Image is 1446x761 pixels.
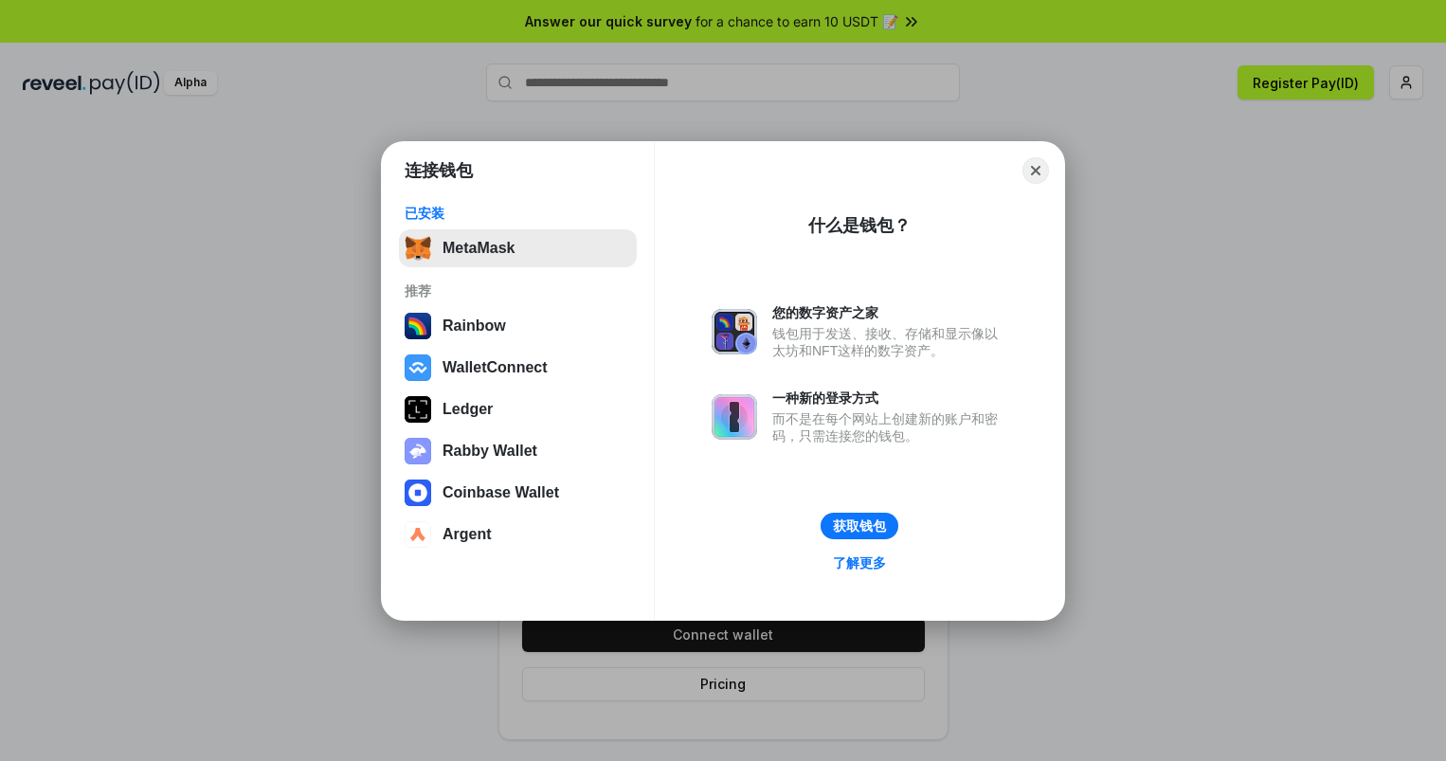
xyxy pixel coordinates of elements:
div: 您的数字资产之家 [772,304,1007,321]
div: Argent [443,526,492,543]
img: svg+xml,%3Csvg%20xmlns%3D%22http%3A%2F%2Fwww.w3.org%2F2000%2Fsvg%22%20width%3D%2228%22%20height%3... [405,396,431,423]
div: Rainbow [443,317,506,335]
div: 推荐 [405,282,631,299]
button: 获取钱包 [821,513,898,539]
button: WalletConnect [399,349,637,387]
button: MetaMask [399,229,637,267]
img: svg+xml,%3Csvg%20fill%3D%22none%22%20height%3D%2233%22%20viewBox%3D%220%200%2035%2033%22%20width%... [405,235,431,262]
div: Coinbase Wallet [443,484,559,501]
img: svg+xml,%3Csvg%20width%3D%2228%22%20height%3D%2228%22%20viewBox%3D%220%200%2028%2028%22%20fill%3D... [405,480,431,506]
button: Rainbow [399,307,637,345]
div: 已安装 [405,205,631,222]
img: svg+xml,%3Csvg%20width%3D%22120%22%20height%3D%22120%22%20viewBox%3D%220%200%20120%20120%22%20fil... [405,313,431,339]
button: Close [1022,157,1049,184]
img: svg+xml,%3Csvg%20width%3D%2228%22%20height%3D%2228%22%20viewBox%3D%220%200%2028%2028%22%20fill%3D... [405,521,431,548]
button: Rabby Wallet [399,432,637,470]
h1: 连接钱包 [405,159,473,182]
div: Ledger [443,401,493,418]
button: Coinbase Wallet [399,474,637,512]
div: WalletConnect [443,359,548,376]
img: svg+xml,%3Csvg%20width%3D%2228%22%20height%3D%2228%22%20viewBox%3D%220%200%2028%2028%22%20fill%3D... [405,354,431,381]
div: 而不是在每个网站上创建新的账户和密码，只需连接您的钱包。 [772,410,1007,444]
div: MetaMask [443,240,515,257]
div: 什么是钱包？ [808,214,911,237]
div: 了解更多 [833,554,886,571]
a: 了解更多 [822,551,897,575]
button: Argent [399,516,637,553]
button: Ledger [399,390,637,428]
img: svg+xml,%3Csvg%20xmlns%3D%22http%3A%2F%2Fwww.w3.org%2F2000%2Fsvg%22%20fill%3D%22none%22%20viewBox... [712,309,757,354]
img: svg+xml,%3Csvg%20xmlns%3D%22http%3A%2F%2Fwww.w3.org%2F2000%2Fsvg%22%20fill%3D%22none%22%20viewBox... [405,438,431,464]
div: 获取钱包 [833,517,886,535]
div: 钱包用于发送、接收、存储和显示像以太坊和NFT这样的数字资产。 [772,325,1007,359]
img: svg+xml,%3Csvg%20xmlns%3D%22http%3A%2F%2Fwww.w3.org%2F2000%2Fsvg%22%20fill%3D%22none%22%20viewBox... [712,394,757,440]
div: Rabby Wallet [443,443,537,460]
div: 一种新的登录方式 [772,390,1007,407]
